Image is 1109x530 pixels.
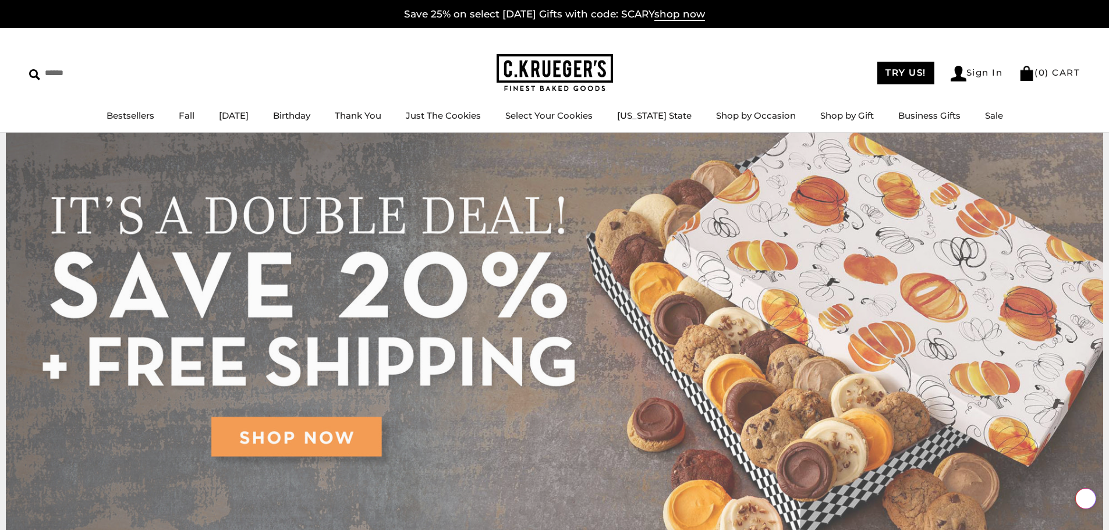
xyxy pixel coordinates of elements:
[716,110,796,121] a: Shop by Occasion
[820,110,874,121] a: Shop by Gift
[1019,66,1034,81] img: Bag
[951,66,1003,81] a: Sign In
[179,110,194,121] a: Fall
[877,62,934,84] a: TRY US!
[273,110,310,121] a: Birthday
[29,69,40,80] img: Search
[107,110,154,121] a: Bestsellers
[1039,67,1046,78] span: 0
[219,110,249,121] a: [DATE]
[1019,67,1080,78] a: (0) CART
[985,110,1003,121] a: Sale
[617,110,692,121] a: [US_STATE] State
[654,8,705,21] span: shop now
[404,8,705,21] a: Save 25% on select [DATE] Gifts with code: SCARYshop now
[29,64,168,82] input: Search
[406,110,481,121] a: Just The Cookies
[505,110,593,121] a: Select Your Cookies
[898,110,961,121] a: Business Gifts
[951,66,966,81] img: Account
[335,110,381,121] a: Thank You
[497,54,613,92] img: C.KRUEGER'S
